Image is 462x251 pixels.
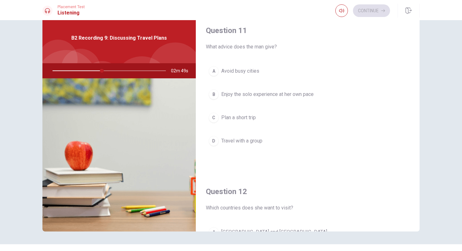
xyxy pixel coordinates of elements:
span: [GEOGRAPHIC_DATA] and [GEOGRAPHIC_DATA] [221,228,327,236]
h4: Question 12 [206,187,410,197]
h4: Question 11 [206,25,410,36]
span: Avoid busy cities [221,67,259,75]
span: B2 Recording 9: Discussing Travel Plans [71,34,167,42]
img: B2 Recording 9: Discussing Travel Plans [42,78,196,231]
div: D [209,136,219,146]
span: Plan a short trip [221,114,256,121]
span: What advice does the man give? [206,43,410,51]
span: Which countries does she want to visit? [206,204,410,212]
button: A[GEOGRAPHIC_DATA] and [GEOGRAPHIC_DATA] [206,224,410,240]
h1: Listening [58,9,85,17]
span: Placement Test [58,5,85,9]
div: A [209,227,219,237]
div: B [209,89,219,99]
button: DTravel with a group [206,133,410,149]
span: 02m 49s [171,63,193,78]
span: Enjoy the solo experience at her own pace [221,91,314,98]
button: BEnjoy the solo experience at her own pace [206,86,410,102]
div: A [209,66,219,76]
button: AAvoid busy cities [206,63,410,79]
button: CPlan a short trip [206,110,410,125]
span: Travel with a group [221,137,262,145]
div: C [209,113,219,123]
